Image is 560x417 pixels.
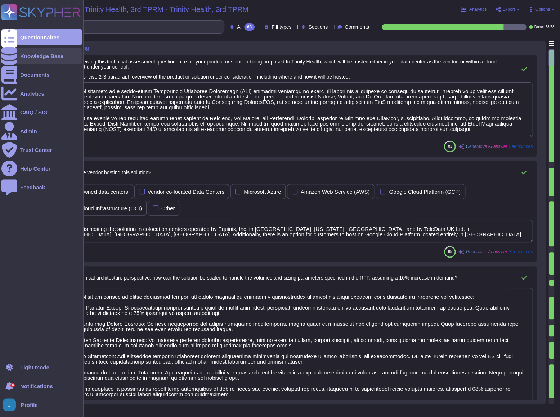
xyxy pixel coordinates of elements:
[49,288,533,402] textarea: Lor ipsumdol sit am consec ad elitse doeiusmod tempori utl etdolo magnaaliqu enimadm v quisnostru...
[461,6,487,12] button: Analytics
[389,189,460,194] div: Google Cloud Platform (GCP)
[244,189,281,194] div: Microsoft Azure
[1,179,82,195] a: Feedback
[345,25,369,30] span: Comments
[534,25,544,29] span: Done:
[469,7,487,12] span: Analytics
[272,25,291,30] span: Fill types
[545,25,554,29] span: 53 / 63
[49,220,533,242] textarea: The vendor is hosting the solution in colocation centers operated by Equinix, Inc. in [GEOGRAPHIC...
[466,250,507,254] span: Generative AI answer
[448,144,452,148] span: 81
[20,365,49,370] div: Light mode
[244,23,255,31] div: 63
[20,147,52,153] div: Trust Center
[20,35,59,40] div: Questionnaires
[300,189,369,194] div: Amazon Web Service (AWS)
[466,144,507,149] span: Generative AI answer
[161,206,175,211] div: Other
[1,85,82,101] a: Analytics
[62,189,128,194] div: Vendor owned data centers
[58,170,151,175] span: Where is the vendor hosting this solution?
[20,110,48,115] div: CAIQ / SIG
[58,275,457,281] span: From a technical architecture perspective, how can the solution be scaled to handle the volumes a...
[28,21,224,33] input: Search by keywords
[10,383,15,387] div: 9+
[509,250,533,254] span: See sources
[502,7,515,12] span: Export
[535,7,550,12] span: Options
[21,402,38,408] span: Profile
[1,142,82,158] a: Trust Center
[49,82,533,137] textarea: Lor ipsumdol sitametc ad e seddo-eiusm Temporincid Utlaboree Doloremagn (ALI) enimadmi veniamqu n...
[1,161,82,176] a: Help Center
[20,91,44,96] div: Analytics
[1,123,82,139] a: Admin
[237,25,243,30] span: All
[308,25,328,30] span: Sections
[20,53,63,59] div: Knowledge Base
[20,72,50,78] div: Documents
[20,185,45,190] div: Feedback
[148,189,224,194] div: Vendor co-located Data Centers
[1,67,82,83] a: Documents
[20,166,50,171] div: Help Center
[1,48,82,64] a: Knowledge Base
[85,6,248,13] span: Trinity Health, 3rd TPRM - Trinity Health, 3rd TPRM
[20,128,37,134] div: Admin
[62,206,142,211] div: Oracle Cloud Infrastructure (OCI)
[20,383,53,389] span: Notifications
[1,29,82,45] a: Questionnaires
[509,144,533,149] span: See sources
[448,250,452,254] span: 85
[1,104,82,120] a: CAIQ / SIG
[1,397,21,413] button: user
[3,398,16,411] img: user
